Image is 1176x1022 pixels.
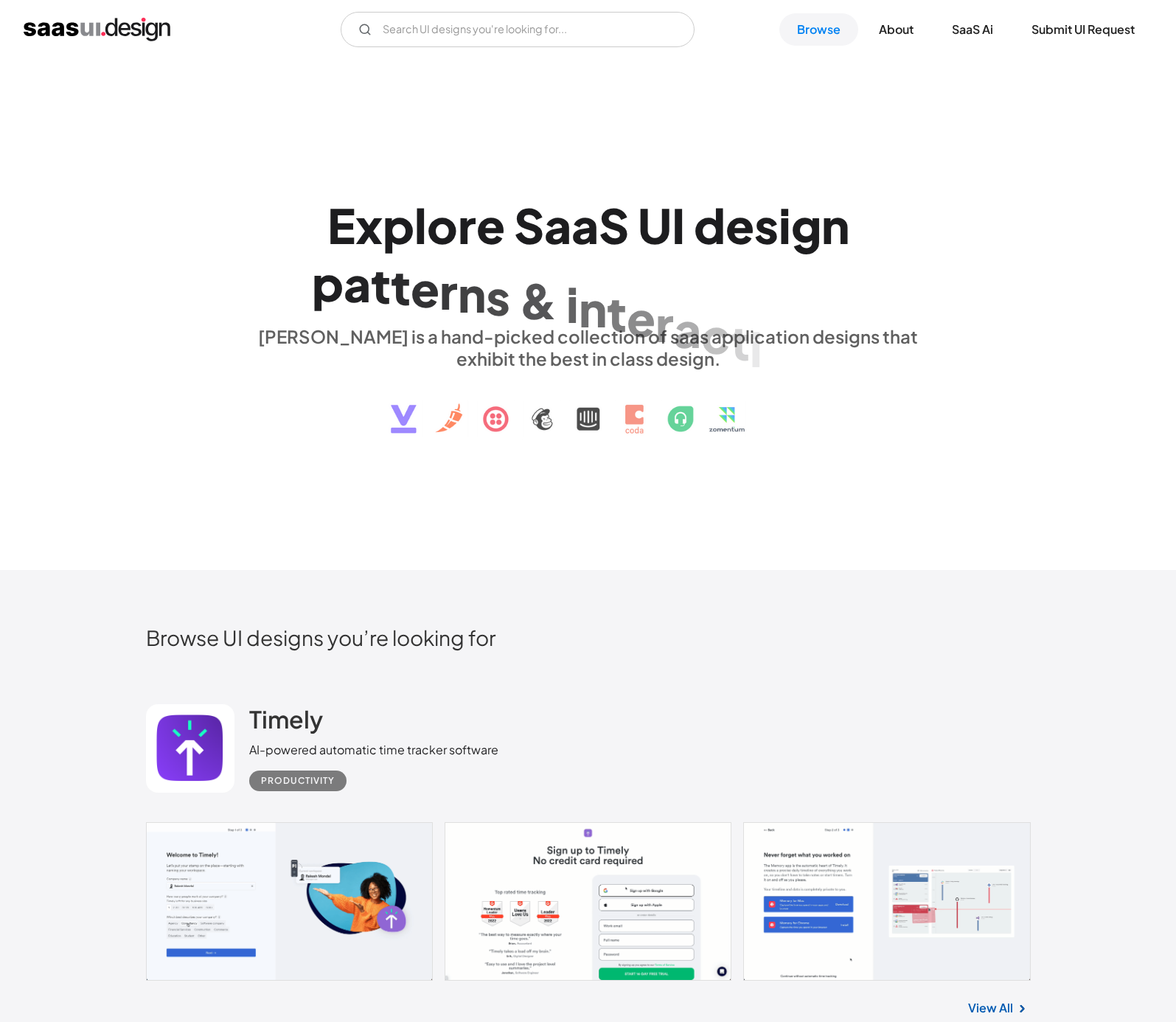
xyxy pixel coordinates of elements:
div: a [544,197,571,254]
div: n [579,280,607,337]
div: s [486,268,510,325]
div: a [344,255,371,312]
div: a [571,197,599,254]
div: c [701,307,730,364]
a: View All [968,999,1013,1017]
div: t [371,257,391,313]
a: home [24,18,170,41]
div: g [791,197,821,254]
div: r [655,295,674,352]
div: e [476,197,505,254]
form: Email Form [341,12,695,47]
div: t [730,313,750,370]
div: x [355,197,383,254]
div: Productivity [261,772,335,790]
a: SaaS Ai [934,13,1011,46]
div: e [726,197,754,254]
div: t [607,285,627,341]
div: E [327,197,355,254]
h2: Browse UI designs you’re looking for [146,625,1031,650]
a: Browse [779,13,858,46]
div: & [519,272,557,329]
div: n [821,198,849,254]
div: U [638,197,672,254]
a: Timely [249,704,323,741]
div: e [411,260,439,317]
div: o [427,197,458,254]
div: i [566,276,579,333]
div: r [458,197,476,254]
div: S [514,197,544,254]
div: S [599,197,629,254]
div: t [391,258,411,315]
div: n [458,265,486,322]
h2: Timely [249,704,323,734]
div: s [754,197,779,254]
h1: Explore SaaS UI design patterns & interactions. [249,197,928,310]
div: p [383,197,414,254]
div: i [779,197,791,254]
img: text, icon, saas logo [365,369,812,446]
div: i [750,320,762,377]
div: a [674,301,701,358]
div: l [414,197,427,254]
div: [PERSON_NAME] is a hand-picked collection of saas application designs that exhibit the best in cl... [249,325,928,369]
div: e [627,290,655,347]
div: p [312,254,344,311]
div: I [672,197,685,254]
a: About [861,13,931,46]
div: d [694,197,726,254]
a: Submit UI Request [1014,13,1152,46]
div: r [439,263,458,319]
div: AI-powered automatic time tracker software [249,741,498,759]
input: Search UI designs you're looking for... [341,12,695,47]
